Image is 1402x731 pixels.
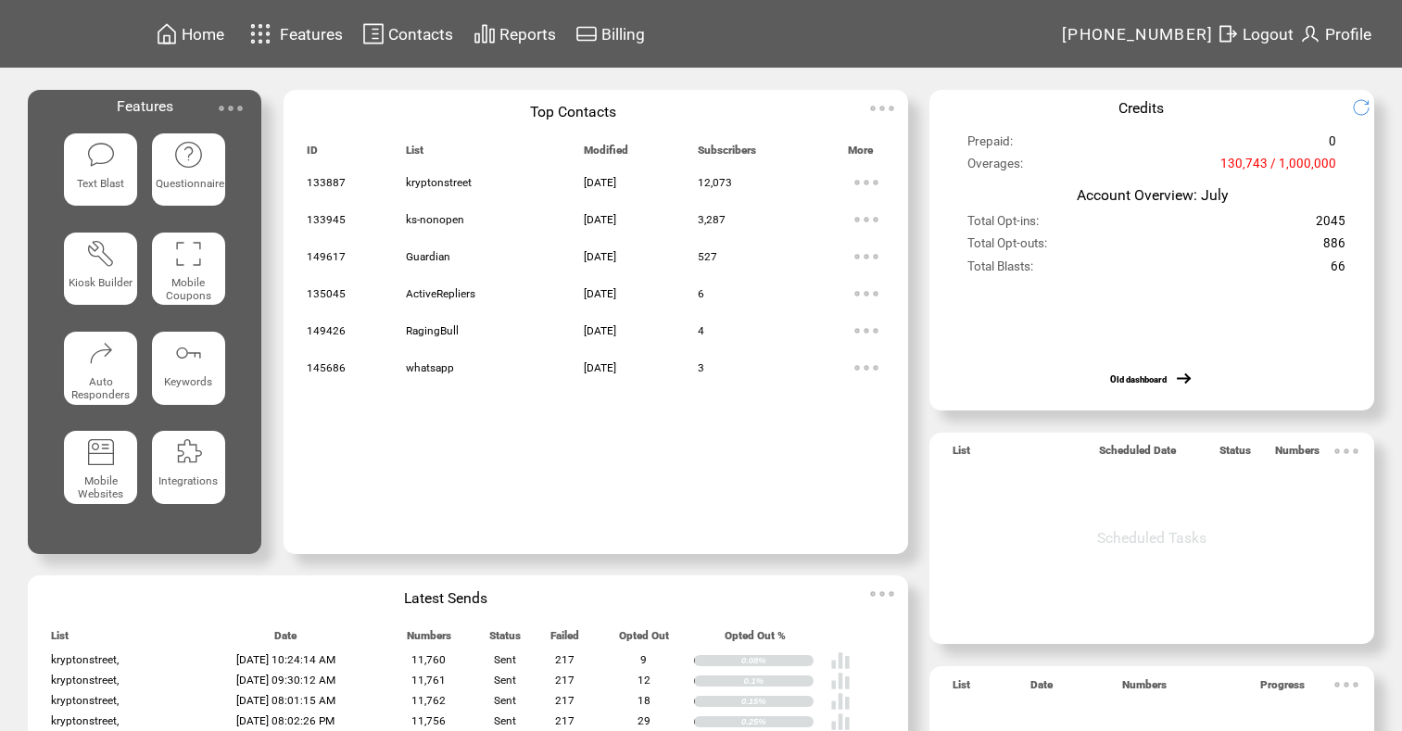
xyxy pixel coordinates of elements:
span: [DATE] [584,176,616,189]
span: [DATE] [584,250,616,263]
span: Features [280,25,343,44]
span: Latest Sends [404,589,487,607]
img: creidtcard.svg [575,22,598,45]
img: mobile-websites.svg [86,437,116,467]
span: 217 [555,694,575,707]
span: List [953,678,970,699]
img: ellypsis.svg [212,90,249,127]
a: Kiosk Builder [64,233,137,317]
span: 2045 [1316,214,1345,236]
span: 66 [1331,259,1345,282]
img: questionnaire.svg [173,140,203,170]
span: Contacts [388,25,453,44]
img: refresh.png [1352,98,1384,117]
img: ellypsis.svg [848,164,885,201]
img: ellypsis.svg [864,575,901,612]
span: 0 [1329,134,1336,157]
span: Total Opt-ins: [967,214,1039,236]
img: ellypsis.svg [848,201,885,238]
span: 149426 [307,324,346,337]
span: 12 [638,674,650,687]
span: 133945 [307,213,346,226]
span: 4 [698,324,704,337]
span: Status [1219,444,1251,465]
img: ellypsis.svg [1328,666,1365,703]
img: ellypsis.svg [848,238,885,275]
span: ActiveRepliers [406,287,475,300]
span: 6 [698,287,704,300]
span: Home [182,25,224,44]
span: 527 [698,250,717,263]
span: 18 [638,694,650,707]
img: contacts.svg [362,22,385,45]
span: Questionnaire [156,177,224,190]
span: kryptonstreet, [51,653,119,666]
span: Account Overview: July [1077,186,1228,204]
span: [DATE] 09:30:12 AM [236,674,335,687]
span: 217 [555,714,575,727]
span: Failed [550,629,579,650]
span: 135045 [307,287,346,300]
img: keywords.svg [173,338,203,368]
span: Features [117,97,173,115]
span: Opted Out % [725,629,786,650]
img: ellypsis.svg [864,90,901,127]
span: ks-nonopen [406,213,464,226]
a: Profile [1296,19,1374,48]
span: Mobile Websites [78,474,123,500]
span: kryptonstreet [406,176,472,189]
span: Modified [584,144,628,165]
span: 133887 [307,176,346,189]
img: ellypsis.svg [848,312,885,349]
div: 0.08% [741,655,814,666]
a: Home [153,19,227,48]
span: Numbers [407,629,451,650]
span: Status [489,629,521,650]
span: 9 [640,653,647,666]
span: 886 [1323,236,1345,258]
span: 145686 [307,361,346,374]
span: Top Contacts [530,103,616,120]
img: profile.svg [1299,22,1321,45]
img: text-blast.svg [86,140,116,170]
span: [DATE] [584,287,616,300]
span: 11,760 [411,653,446,666]
span: [PHONE_NUMBER] [1062,25,1214,44]
span: Sent [494,674,516,687]
span: 12,073 [698,176,732,189]
a: Mobile Websites [64,431,137,515]
img: auto-responders.svg [86,338,116,368]
a: Old dashboard [1110,374,1167,384]
span: Sent [494,694,516,707]
span: 3,287 [698,213,726,226]
span: 217 [555,653,575,666]
span: [DATE] [584,324,616,337]
img: coupons.svg [173,239,203,269]
div: 0.1% [744,675,814,687]
img: exit.svg [1217,22,1239,45]
a: Text Blast [64,133,137,218]
span: Credits [1118,99,1164,117]
a: Integrations [152,431,225,515]
span: ID [307,144,318,165]
span: 149617 [307,250,346,263]
img: ellypsis.svg [1328,433,1365,470]
span: Overages: [967,157,1023,179]
span: 3 [698,361,704,374]
span: More [848,144,873,165]
div: 0.25% [741,716,814,727]
span: Numbers [1122,678,1167,699]
span: Scheduled Tasks [1097,529,1206,547]
span: Subscribers [698,144,756,165]
span: Guardian [406,250,450,263]
img: poll%20-%20white.svg [830,691,851,712]
span: kryptonstreet, [51,694,119,707]
span: [DATE] [584,361,616,374]
img: integrations.svg [173,437,203,467]
span: 217 [555,674,575,687]
span: 130,743 / 1,000,000 [1220,157,1336,179]
span: kryptonstreet, [51,714,119,727]
span: Numbers [1275,444,1320,465]
span: 11,762 [411,694,446,707]
span: Integrations [158,474,218,487]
